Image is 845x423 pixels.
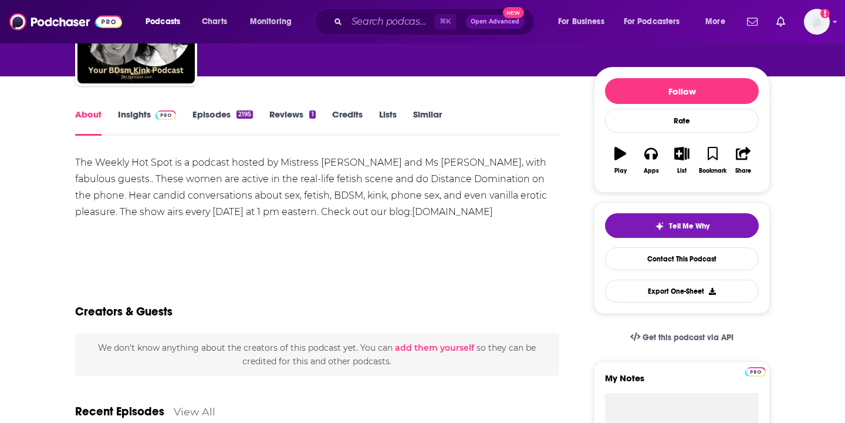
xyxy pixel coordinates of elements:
a: About [75,109,102,136]
span: For Business [558,14,604,30]
div: List [677,167,687,174]
span: Open Advanced [471,19,519,25]
span: Monitoring [250,14,292,30]
button: open menu [697,12,740,31]
a: Recent Episodes [75,404,164,419]
a: Similar [413,109,442,136]
button: open menu [242,12,307,31]
button: open menu [616,12,697,31]
a: Get this podcast via API [621,323,743,352]
button: Play [605,139,636,182]
div: Share [735,167,751,174]
span: For Podcasters [624,14,680,30]
a: InsightsPodchaser Pro [118,109,176,136]
span: Logged in as AparnaKulkarni [804,9,830,35]
button: Export One-Sheet [605,280,759,303]
button: List [667,139,697,182]
img: Podchaser Pro [745,367,766,377]
span: More [705,14,725,30]
div: Play [614,167,627,174]
div: The Weekly Hot Spot is a podcast hosted by Mistress [PERSON_NAME] and Ms [PERSON_NAME], with fabu... [75,155,559,220]
div: 1 [309,110,315,119]
span: ⌘ K [434,14,456,29]
a: Reviews1 [269,109,315,136]
span: Podcasts [146,14,180,30]
a: Credits [332,109,363,136]
a: Pro website [745,365,766,377]
label: My Notes [605,372,759,393]
a: Lists [379,109,397,136]
button: add them yourself [395,343,474,352]
svg: Add a profile image [820,9,830,18]
img: Podchaser - Follow, Share and Rate Podcasts [9,11,122,33]
h2: Creators & Guests [75,304,173,319]
span: New [503,7,524,18]
span: Charts [202,14,227,30]
a: [DOMAIN_NAME] [412,206,493,217]
button: tell me why sparkleTell Me Why [605,213,759,238]
button: Apps [636,139,666,182]
a: Show notifications dropdown [742,12,762,32]
a: View All [174,405,215,418]
img: User Profile [804,9,830,35]
button: Bookmark [697,139,728,182]
div: Bookmark [699,167,726,174]
div: Apps [644,167,659,174]
img: Podchaser Pro [156,110,176,120]
button: Show profile menu [804,9,830,35]
span: We don't know anything about the creators of this podcast yet . You can so they can be credited f... [98,343,536,366]
div: 2195 [236,110,253,119]
span: Tell Me Why [669,221,709,231]
a: Charts [194,12,234,31]
span: Get this podcast via API [643,333,734,343]
input: Search podcasts, credits, & more... [347,12,434,31]
img: tell me why sparkle [655,221,664,231]
button: open menu [137,12,195,31]
div: Rate [605,109,759,133]
button: Follow [605,78,759,104]
button: Share [728,139,759,182]
div: Search podcasts, credits, & more... [326,8,546,35]
a: Contact This Podcast [605,247,759,270]
button: Open AdvancedNew [465,15,525,29]
button: open menu [550,12,619,31]
a: Episodes2195 [192,109,253,136]
a: Show notifications dropdown [772,12,790,32]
